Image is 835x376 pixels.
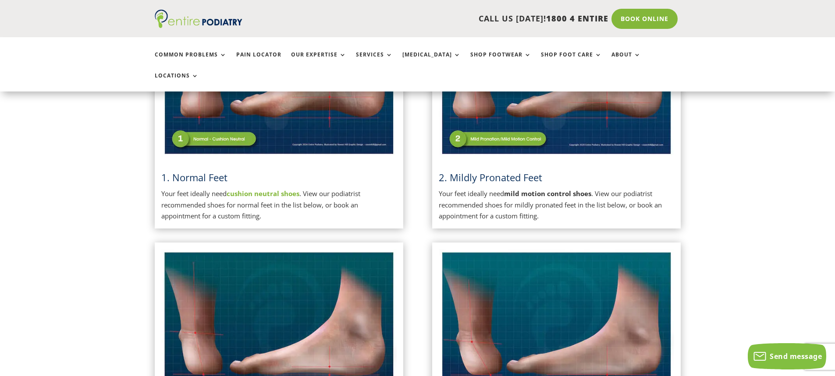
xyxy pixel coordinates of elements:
[155,52,227,70] a: Common Problems
[276,13,608,25] p: CALL US [DATE]!
[541,52,602,70] a: Shop Foot Care
[439,171,542,184] span: 2. Mildly Pronated Feet
[161,171,227,184] a: 1. Normal Feet
[227,189,299,198] a: cushion neutral shoes
[236,52,281,70] a: Pain Locator
[470,52,531,70] a: Shop Footwear
[161,188,397,222] p: Your feet ideally need . View our podiatrist recommended shoes for normal feet in the list below,...
[356,52,393,70] a: Services
[402,52,461,70] a: [MEDICAL_DATA]
[504,189,591,198] strong: mild motion control shoes
[611,9,678,29] a: Book Online
[155,73,199,91] a: Locations
[155,21,242,30] a: Entire Podiatry
[439,188,674,222] p: Your feet ideally need . View our podiatrist recommended shoes for mildly pronated feet in the li...
[291,52,346,70] a: Our Expertise
[611,52,641,70] a: About
[748,343,826,369] button: Send message
[155,10,242,28] img: logo (1)
[546,13,608,24] span: 1800 4 ENTIRE
[770,351,822,361] span: Send message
